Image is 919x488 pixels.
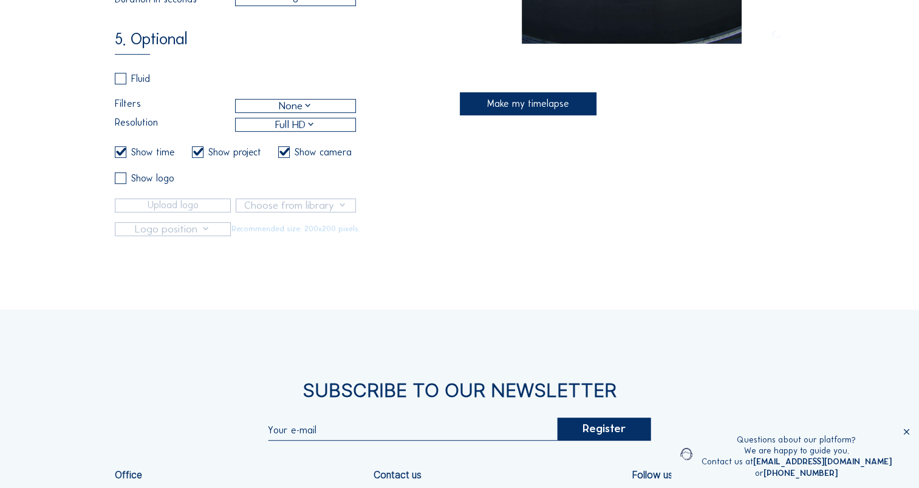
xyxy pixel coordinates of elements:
[131,174,174,183] div: Show logo
[680,435,692,473] img: operator
[115,470,142,480] div: Office
[702,468,892,479] div: or
[236,222,357,236] div: Recommended size: 200x200 pixels.
[753,456,892,467] a: [EMAIL_ADDRESS][DOMAIN_NAME]
[374,470,422,480] div: Contact us
[115,30,187,55] div: 5. Optional
[295,147,352,157] div: Show camera
[115,99,235,113] label: Filters
[460,92,597,115] div: Make my timelapse
[702,435,892,446] div: Questions about our platform?
[764,468,838,478] a: [PHONE_NUMBER]
[268,424,558,436] input: Your e-mail
[131,74,150,84] div: Fluid
[115,381,804,399] div: Subscribe to our newsletter
[236,118,356,131] div: Full HD
[236,100,356,112] div: None
[632,470,673,480] div: Follow us
[278,98,312,114] div: None
[558,418,651,441] div: Register
[208,147,261,157] div: Show project
[131,147,175,157] div: Show time
[702,456,892,467] div: Contact us at
[275,117,316,133] div: Full HD
[772,30,799,39] img: C-Site Logo
[115,198,231,212] input: Upload logo
[115,118,235,132] label: Resolution
[702,446,892,456] div: We are happy to guide you.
